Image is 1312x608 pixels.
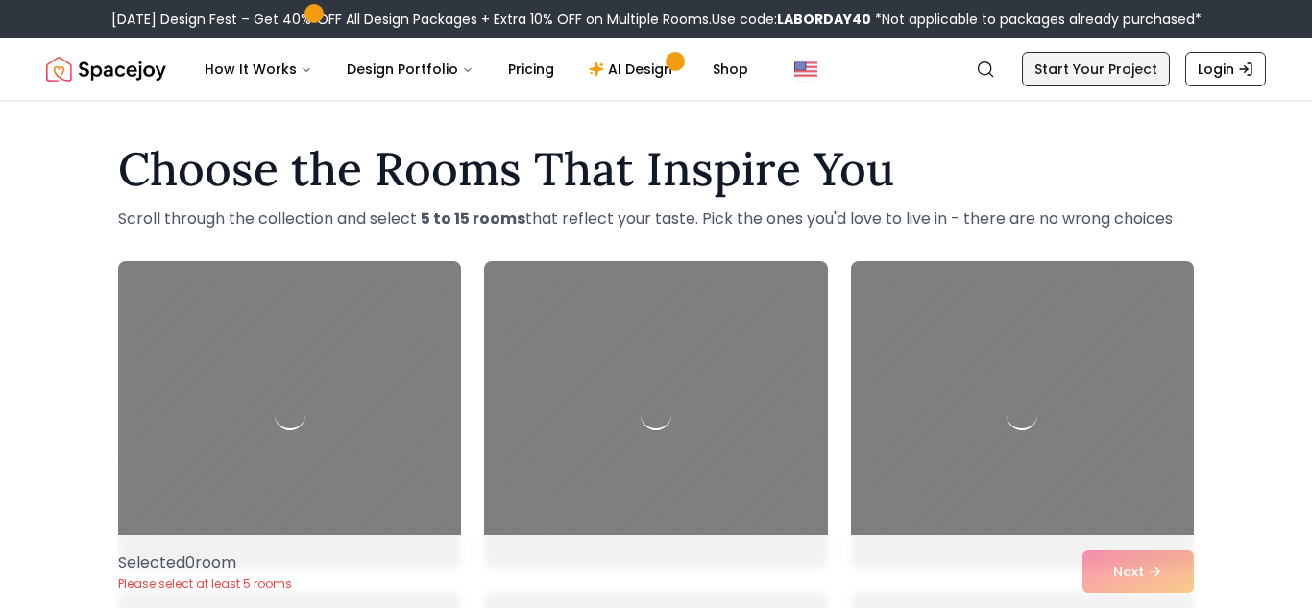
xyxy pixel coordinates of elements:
div: [DATE] Design Fest – Get 40% OFF All Design Packages + Extra 10% OFF on Multiple Rooms. [111,10,1202,29]
a: Start Your Project [1022,52,1170,86]
button: How It Works [189,50,328,88]
a: Login [1185,52,1266,86]
a: AI Design [573,50,693,88]
p: Please select at least 5 rooms [118,576,292,592]
span: *Not applicable to packages already purchased* [871,10,1202,29]
nav: Main [189,50,764,88]
img: Spacejoy Logo [46,50,166,88]
a: Shop [697,50,764,88]
nav: Global [46,38,1266,100]
span: Use code: [712,10,871,29]
strong: 5 to 15 rooms [421,207,525,230]
a: Spacejoy [46,50,166,88]
b: LABORDAY40 [777,10,871,29]
img: United States [794,58,817,81]
button: Design Portfolio [331,50,489,88]
p: Selected 0 room [118,551,292,574]
a: Pricing [493,50,570,88]
p: Scroll through the collection and select that reflect your taste. Pick the ones you'd love to liv... [118,207,1194,231]
h1: Choose the Rooms That Inspire You [118,146,1194,192]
